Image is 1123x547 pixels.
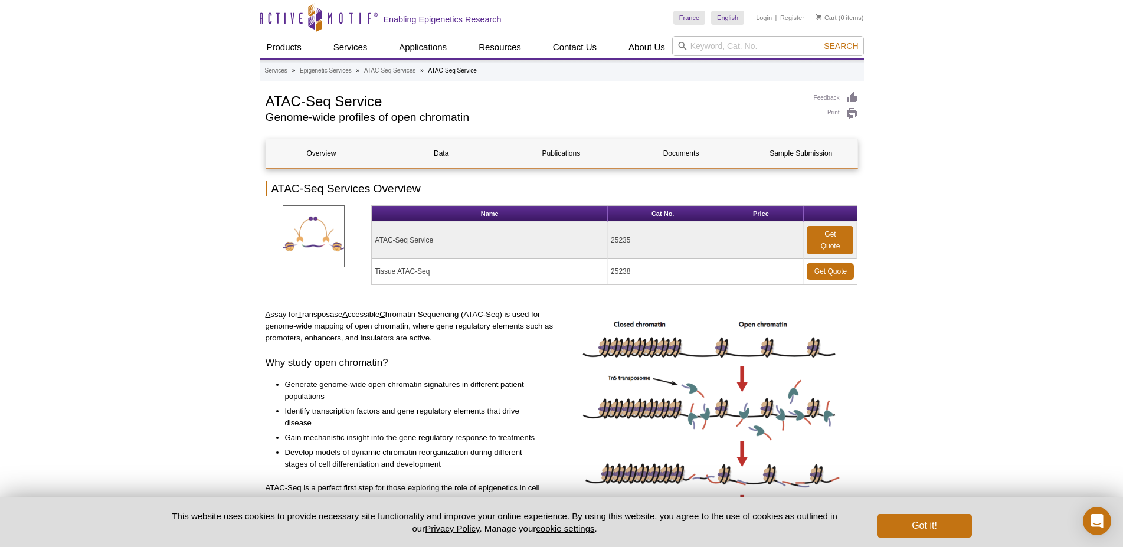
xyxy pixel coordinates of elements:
[877,514,971,538] button: Got it!
[756,14,772,22] a: Login
[392,36,454,58] a: Applications
[285,379,546,402] li: Generate genome-wide open chromatin signatures in different patient populations
[608,206,718,222] th: Cat No.
[1083,507,1111,535] div: Open Intercom Messenger
[372,222,608,259] td: ATAC-Seq Service
[372,206,608,222] th: Name
[718,206,804,222] th: Price
[816,14,821,20] img: Your Cart
[672,36,864,56] input: Keyword, Cat. No.
[506,139,617,168] a: Publications
[265,65,287,76] a: Services
[626,139,736,168] a: Documents
[673,11,705,25] a: France
[579,309,844,538] img: ATAC-Seq image
[428,67,477,74] li: ATAC-Seq Service
[364,65,415,76] a: ATAC-Seq Services
[546,36,604,58] a: Contact Us
[386,139,497,168] a: Data
[379,310,385,319] u: C
[775,11,777,25] li: |
[816,11,864,25] li: (0 items)
[266,91,802,109] h1: ATAC-Seq Service
[266,310,271,319] u: A
[814,91,858,104] a: Feedback
[285,432,546,444] li: Gain mechanistic insight into the gene regulatory response to treatments
[260,36,309,58] a: Products
[384,14,502,25] h2: Enabling Epigenetics Research
[425,523,479,533] a: Privacy Policy
[372,259,608,284] td: Tissue ATAC-Seq
[285,405,546,429] li: Identify transcription factors and gene regulatory elements that drive disease
[283,205,345,267] img: ATAC-SeqServices
[292,67,296,74] li: »
[297,310,302,319] u: T
[266,181,858,196] h2: ATAC-Seq Services Overview
[300,65,352,76] a: Epigenetic Services
[824,41,858,51] span: Search
[472,36,528,58] a: Resources
[266,139,377,168] a: Overview
[152,510,858,535] p: This website uses cookies to provide necessary site functionality and improve your online experie...
[356,67,360,74] li: »
[285,447,546,470] li: Develop models of dynamic chromatin reorganization during different stages of cell differentiatio...
[621,36,672,58] a: About Us
[342,310,348,319] u: A
[266,482,558,517] p: ATAC-Seq is a perfect first step for those exploring the role of epigenetics in cell systems or d...
[814,107,858,120] a: Print
[816,14,837,22] a: Cart
[608,222,718,259] td: 25235
[608,259,718,284] td: 25238
[266,309,558,344] p: ssay for ransposase ccessible hromatin Sequencing (ATAC-Seq) is used for genome-wide mapping of o...
[780,14,804,22] a: Register
[420,67,424,74] li: »
[266,112,802,123] h2: Genome-wide profiles of open chromatin
[807,263,854,280] a: Get Quote
[820,41,862,51] button: Search
[711,11,744,25] a: English
[807,226,853,254] a: Get Quote
[536,523,594,533] button: cookie settings
[745,139,856,168] a: Sample Submission
[326,36,375,58] a: Services
[266,356,558,370] h3: Why study open chromatin?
